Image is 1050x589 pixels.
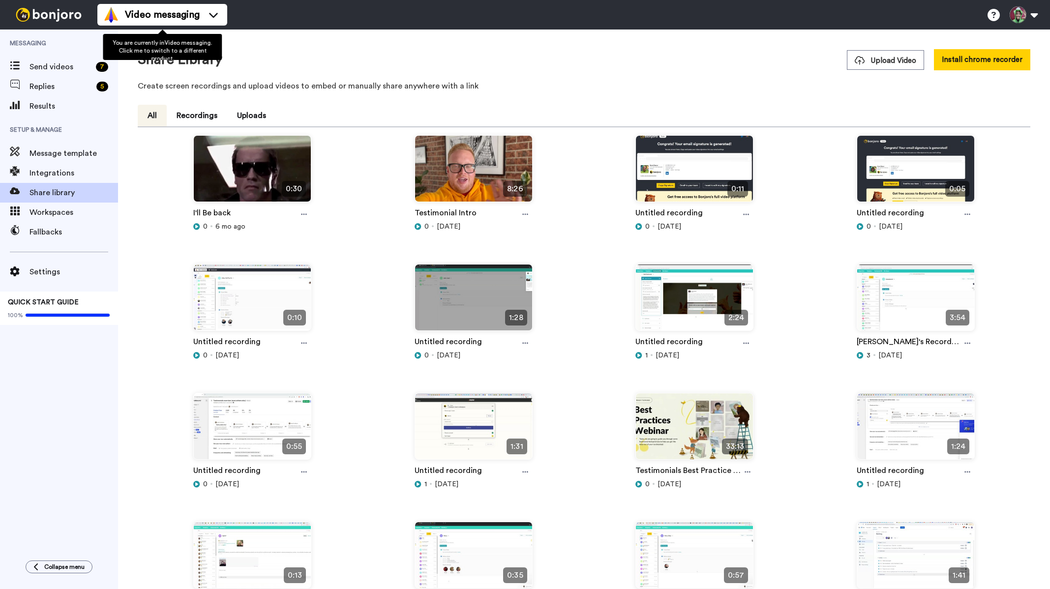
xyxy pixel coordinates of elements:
img: vm-color.svg [103,7,119,23]
span: 0:55 [282,439,306,454]
div: [DATE] [415,479,533,489]
a: Untitled recording [415,465,482,479]
span: 0 [203,479,208,489]
span: 0:35 [503,567,527,583]
span: 100% [8,311,23,319]
img: 109ccd4b-b576-4062-a612-1598d1a7e48f_thumbnail_source_1660647264.jpg [857,265,974,339]
div: [DATE] [635,479,753,489]
span: 0:10 [283,310,306,325]
span: Message template [30,147,118,159]
div: [DATE] [857,351,975,360]
a: Untitled recording [193,336,261,351]
span: 1 [645,351,648,360]
img: c8a85353-ac19-4394-ae90-b4b7c7ee8382_thumbnail_source_1669862144.jpg [194,265,311,339]
span: Settings [30,266,118,278]
span: 0 [203,351,208,360]
button: Install chrome recorder [934,49,1030,70]
span: Collapse menu [44,563,85,571]
div: 6 mo ago [193,222,311,232]
div: [DATE] [193,351,311,360]
span: 1:24 [947,439,969,454]
img: bj-logo-header-white.svg [12,8,86,22]
a: Untitled recording [635,207,703,222]
span: 3 [867,351,870,360]
img: 7c026251-49e0-4e57-a116-9f2921ee9364_thumbnail_source_1660047513.jpg [857,393,974,468]
a: Untitled recording [857,465,924,479]
button: All [138,105,167,126]
span: Share library [30,187,118,199]
img: 25398254-807b-43ce-8f08-7e91981afa1c_thumbnail_source_1660265670.jpg [194,393,311,468]
div: [DATE] [635,222,753,232]
div: 7 [96,62,108,72]
img: 4991eb9d-4d4c-41b6-a452-34db15958733_thumbnail_source_1660080782.jpg [636,393,753,468]
img: 3aaad31f-1c7c-4fc1-99e2-472b73676b99_thumbnail_source_1678141027.jpg [636,136,753,210]
span: 33:13 [722,439,748,454]
img: 89297af6-8455-4c5a-b27e-08f2703083ca_thumbnail_source_1660105993.jpg [415,393,532,468]
div: 5 [96,82,108,91]
span: 0 [645,222,650,232]
button: Uploads [227,105,276,126]
div: [DATE] [635,351,753,360]
a: Untitled recording [415,336,482,351]
button: Upload Video [847,50,924,70]
span: 8:26 [503,181,527,197]
img: 7da0b0a1-df58-49e5-bbf2-87d55c112d56_thumbnail_source_1693915917.jpg [415,136,532,210]
a: Testimonials Best Practice Webinar [635,465,741,479]
span: 0:05 [945,181,969,197]
span: 1:28 [505,310,527,325]
a: [PERSON_NAME]'s Recording [857,336,960,351]
div: [DATE] [857,222,975,232]
span: 3:54 [946,310,969,325]
span: 0:13 [284,567,306,583]
span: You are currently in Video messaging . Click me to switch to a different product. [113,40,212,61]
button: Collapse menu [26,560,92,573]
span: Results [30,100,118,112]
a: I'll Be back [193,207,231,222]
div: [DATE] [415,222,533,232]
span: 1 [867,479,869,489]
img: dade0dd7-1bbc-4e1f-9734-1f44b4344ac5_thumbnail_source_1678140377.jpg [857,136,974,210]
span: 0 [424,222,429,232]
span: 2:24 [724,310,748,325]
span: 0 [203,222,208,232]
a: Untitled recording [635,336,703,351]
a: Untitled recording [857,207,924,222]
p: Create screen recordings and upload videos to embed or manually share anywhere with a link [138,80,1030,92]
div: [DATE] [415,351,533,360]
img: 2f184f69-b9c5-47ee-bfcf-c7a23ecbca74_thumbnail_source_1660794954.jpg [636,265,753,339]
button: Recordings [167,105,227,126]
span: Upload Video [855,56,916,66]
span: QUICK START GUIDE [8,299,79,306]
span: Send videos [30,61,92,73]
a: Untitled recording [193,465,261,479]
span: 0:11 [727,181,748,197]
img: 966dfde8-9fe3-445c-8745-dbe731ec544e_thumbnail_source_1661988213.jpg [415,265,532,339]
span: 0 [645,479,650,489]
span: Replies [30,81,92,92]
span: 0 [424,351,429,360]
div: [DATE] [193,479,311,489]
span: Workspaces [30,206,118,218]
span: 0:30 [282,181,306,197]
span: Fallbacks [30,226,118,238]
span: 0:57 [724,567,748,583]
span: Integrations [30,167,118,179]
span: 1:41 [949,567,969,583]
span: 1:31 [507,439,527,454]
div: [DATE] [857,479,975,489]
span: Video messaging [125,8,200,22]
span: 0 [867,222,871,232]
span: 1 [424,479,427,489]
img: f5b4768c-0377-4ffe-ac4f-be650098af16_thumbnail_source_1739309334.jpg [194,136,311,210]
a: Testimonial Intro [415,207,477,222]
